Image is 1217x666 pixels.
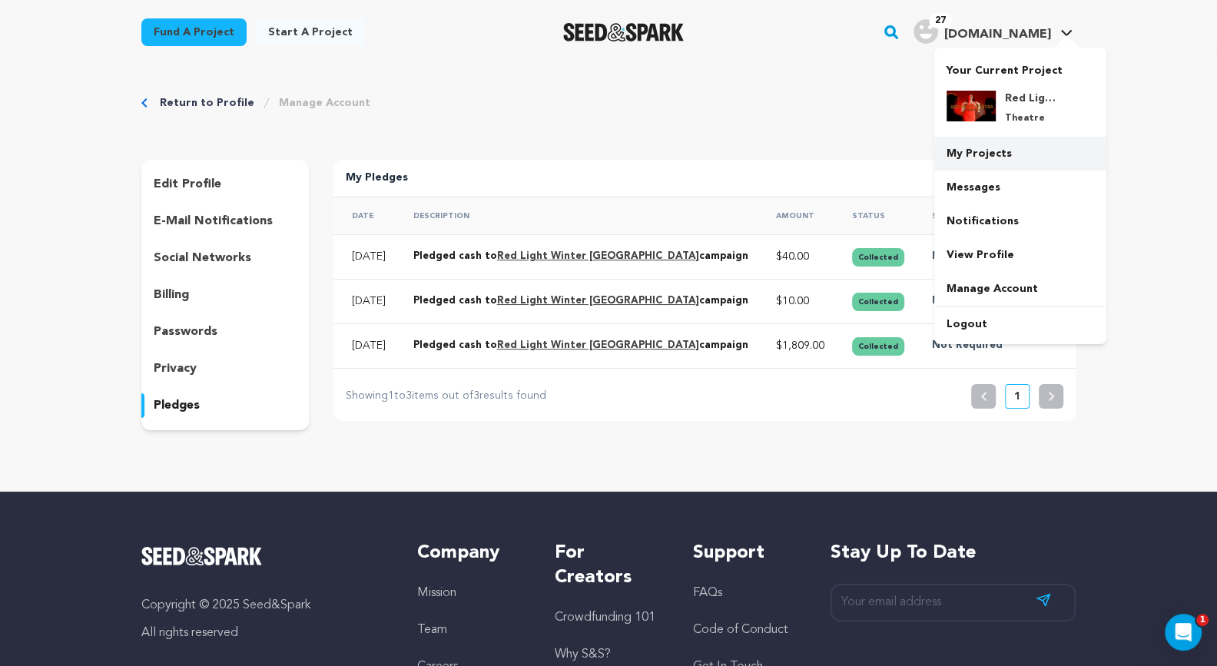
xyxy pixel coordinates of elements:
div: Pledged cash to campaign [413,247,748,267]
button: edit profile [141,172,309,197]
th: Amount [758,197,834,234]
p: 1 [1014,389,1020,404]
button: 1 [1005,384,1030,409]
button: Collected [852,293,904,311]
button: Collected [852,248,904,267]
p: [DATE] [352,249,386,264]
a: Seed&Spark Homepage [141,547,386,565]
th: Description [395,197,758,234]
button: passwords [141,320,309,344]
a: Red Light Winter [GEOGRAPHIC_DATA] [497,296,699,306]
p: $10.00 [776,293,824,309]
span: 27 [929,13,952,28]
a: Manage Account [934,272,1106,306]
img: Seed&Spark Logo Dark Mode [563,23,684,41]
img: Seed&Spark Logo [141,547,262,565]
a: Your Current Project Red Light Winter [GEOGRAPHIC_DATA] Theatre [947,57,1094,137]
a: Hrproductions.Studio's Profile [910,16,1076,44]
span: Hrproductions.Studio's Profile [910,16,1076,48]
p: social networks [154,249,251,267]
img: user.png [914,19,938,44]
img: 2783e5c58354f59d.jpg [947,91,996,121]
p: passwords [154,323,217,341]
a: Messages [934,171,1106,204]
a: Crowdfunding 101 [555,611,655,624]
input: Your email address [831,584,1076,621]
p: My Pledges [346,169,1063,187]
button: pledges [141,393,309,418]
p: Showing to items out of results found [346,387,546,406]
p: Not Required [932,247,1003,267]
p: All rights reserved [141,624,386,642]
div: Pledged cash to campaign [413,292,748,311]
button: billing [141,283,309,307]
h5: Company [417,541,524,565]
th: Date [333,197,395,234]
p: pledges [154,396,200,415]
a: Red Light Winter [GEOGRAPHIC_DATA] [497,251,699,261]
button: social networks [141,246,309,270]
a: View Profile [934,238,1106,272]
p: Copyright © 2025 Seed&Spark [141,596,386,615]
th: Surveys [914,197,1012,234]
a: Code of Conduct [693,624,788,636]
span: 3 [406,390,412,401]
h4: Red Light Winter [GEOGRAPHIC_DATA] [1005,91,1060,106]
a: Seed&Spark Homepage [563,23,684,41]
a: Start a project [256,18,365,46]
a: Return to Profile [160,95,254,111]
p: Your Current Project [947,57,1094,78]
span: 3 [473,390,479,401]
button: e-mail notifications [141,209,309,234]
a: Logout [934,307,1106,341]
div: Hrproductions.Studio's Profile [914,19,1051,44]
p: e-mail notifications [154,212,273,230]
a: Mission [417,587,456,599]
p: privacy [154,360,197,378]
button: privacy [141,356,309,381]
a: Red Light Winter [GEOGRAPHIC_DATA] [497,340,699,350]
p: Theatre [1005,112,1060,124]
a: Fund a project [141,18,247,46]
p: Not Required [932,292,1003,311]
span: [DOMAIN_NAME] [944,28,1051,41]
iframe: Intercom live chat [1165,614,1202,651]
button: Collected [852,337,904,356]
a: My Projects [934,137,1106,171]
span: 1 [1196,614,1209,626]
p: [DATE] [352,338,386,353]
div: Breadcrumb [141,95,1076,111]
p: [DATE] [352,293,386,309]
th: Status [834,197,914,234]
a: Team [417,624,447,636]
p: billing [154,286,189,304]
p: $40.00 [776,249,824,264]
p: Not Required [932,336,1003,356]
p: edit profile [154,175,221,194]
div: Pledged cash to campaign [413,336,748,356]
a: FAQs [693,587,722,599]
h5: For Creators [555,541,662,590]
span: 1 [388,390,394,401]
a: Why S&S? [555,648,611,661]
a: Notifications [934,204,1106,238]
p: $1,809.00 [776,338,824,353]
a: Manage Account [279,95,370,111]
h5: Stay up to date [831,541,1076,565]
h5: Support [693,541,800,565]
